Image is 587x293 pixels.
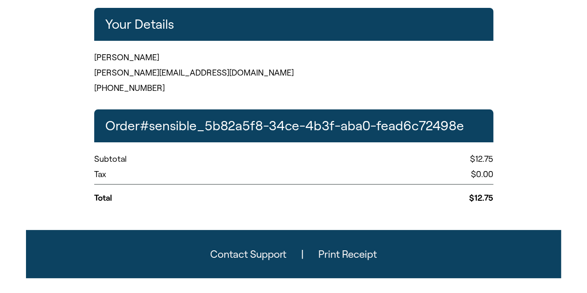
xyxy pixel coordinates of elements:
p: Subtotal [94,153,127,165]
strong: Total [94,192,112,203]
p: $12.75 [470,153,493,165]
p: [PERSON_NAME][EMAIL_ADDRESS][DOMAIN_NAME] [94,67,493,79]
strong: $12.75 [469,192,493,203]
button: Contact Support [195,241,301,267]
p: Tax [94,169,106,180]
h2: Order # sensible_5b82a5f8-34ce-4b3f-aba0-fead6c72498e [94,109,493,142]
p: [PERSON_NAME] [94,52,493,64]
p: [PHONE_NUMBER] [94,83,493,94]
h2: Your Details [94,8,493,41]
footer: | [26,230,561,278]
p: $0.00 [471,169,493,180]
button: Print Receipt [303,241,392,267]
